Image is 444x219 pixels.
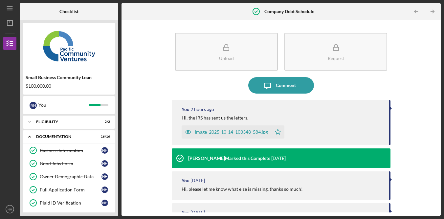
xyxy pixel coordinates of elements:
a: Owner Demographic DataNH [26,170,112,183]
a: Good Jobs FormNH [26,157,112,170]
div: N H [30,102,37,109]
div: Upload [219,56,234,61]
div: Owner Demographic Data [40,174,101,179]
div: Plaid ID Verification [40,200,101,206]
div: N H [101,200,108,206]
div: Good Jobs Form [40,161,101,166]
div: N H [101,173,108,180]
div: N H [101,147,108,154]
div: Full Application Form [40,187,101,192]
time: 2025-09-15 21:38 [190,178,205,183]
a: Plaid ID VerificationNH [26,196,112,209]
div: 2 / 2 [98,120,110,124]
b: Checklist [59,9,78,14]
div: You [182,178,189,183]
div: You [182,210,189,215]
text: NH [8,208,12,211]
div: Hi, please let me know what else is missing, thanks so much! [182,186,303,192]
button: NH [3,203,16,216]
div: N H [101,160,108,167]
button: Request [284,33,387,71]
time: 2025-09-18 19:53 [271,156,286,161]
div: Image_2025-10-14_103348_584.jpg [195,129,268,135]
button: Comment [248,77,314,94]
a: Full Application FormNH [26,183,112,196]
b: Company Debt Schedule [264,9,314,14]
div: Business Information [40,148,101,153]
div: Small Business Community Loan [26,75,112,80]
div: Hi, the IRS has sent us the letters. [182,115,248,120]
div: $100,000.00 [26,83,112,89]
button: Upload [175,33,278,71]
a: Business InformationNH [26,144,112,157]
button: Image_2025-10-14_103348_584.jpg [182,125,284,139]
time: 2025-10-14 17:35 [190,107,214,112]
div: Comment [276,77,296,94]
div: Documentation [36,135,94,139]
div: [PERSON_NAME] Marked this Complete [188,156,270,161]
div: You [38,99,89,111]
div: You [182,107,189,112]
div: Request [328,56,344,61]
img: Product logo [23,26,115,66]
div: Eligibility [36,120,94,124]
time: 2025-09-15 07:13 [190,210,205,215]
div: 16 / 16 [98,135,110,139]
div: N H [101,186,108,193]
